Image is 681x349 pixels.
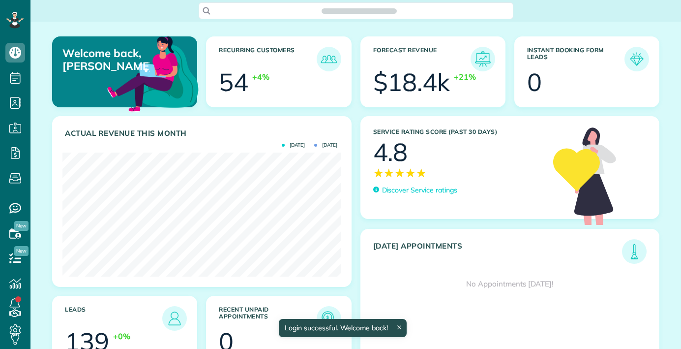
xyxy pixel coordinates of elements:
[319,309,339,328] img: icon_unpaid_appointments-47b8ce3997adf2238b356f14209ab4cced10bd1f174958f3ca8f1d0dd7fffeee.png
[219,70,248,95] div: 54
[373,242,622,264] h3: [DATE] Appointments
[527,70,542,95] div: 0
[65,129,341,138] h3: Actual Revenue this month
[384,164,394,182] span: ★
[314,143,337,148] span: [DATE]
[319,49,339,69] img: icon_recurring_customers-cf858462ba22bcd05b5a5880d41d6543d210077de5bb9ebc9590e49fd87d84ed.png
[165,309,184,328] img: icon_leads-1bed01f49abd5b7fead27621c3d59655bb73ed531f8eeb49469d10e621d6b896.png
[65,306,162,331] h3: Leads
[279,319,407,337] div: Login successful. Welcome back!
[416,164,427,182] span: ★
[473,49,493,69] img: icon_forecast_revenue-8c13a41c7ed35a8dcfafea3cbb826a0462acb37728057bba2d056411b612bbbe.png
[394,164,405,182] span: ★
[282,143,305,148] span: [DATE]
[373,185,457,195] a: Discover Service ratings
[219,306,316,331] h3: Recent unpaid appointments
[373,128,543,135] h3: Service Rating score (past 30 days)
[405,164,416,182] span: ★
[527,47,624,71] h3: Instant Booking Form Leads
[14,221,29,231] span: New
[382,185,457,195] p: Discover Service ratings
[373,164,384,182] span: ★
[62,47,149,73] p: Welcome back, [PERSON_NAME]!
[373,70,450,95] div: $18.4k
[373,47,471,71] h3: Forecast Revenue
[627,49,647,69] img: icon_form_leads-04211a6a04a5b2264e4ee56bc0799ec3eb69b7e499cbb523a139df1d13a81ae0.png
[624,242,644,261] img: icon_todays_appointments-901f7ab196bb0bea1936b74009e4eb5ffbc2d2711fa7634e0d609ed5ef32b18b.png
[361,264,659,304] div: No Appointments [DATE]!
[113,331,130,342] div: +0%
[14,246,29,256] span: New
[331,6,387,16] span: Search ZenMaid…
[105,25,201,121] img: dashboard_welcome-42a62b7d889689a78055ac9021e634bf52bae3f8056760290aed330b23ab8690.png
[252,71,269,83] div: +4%
[454,71,476,83] div: +21%
[373,140,408,164] div: 4.8
[219,47,316,71] h3: Recurring Customers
